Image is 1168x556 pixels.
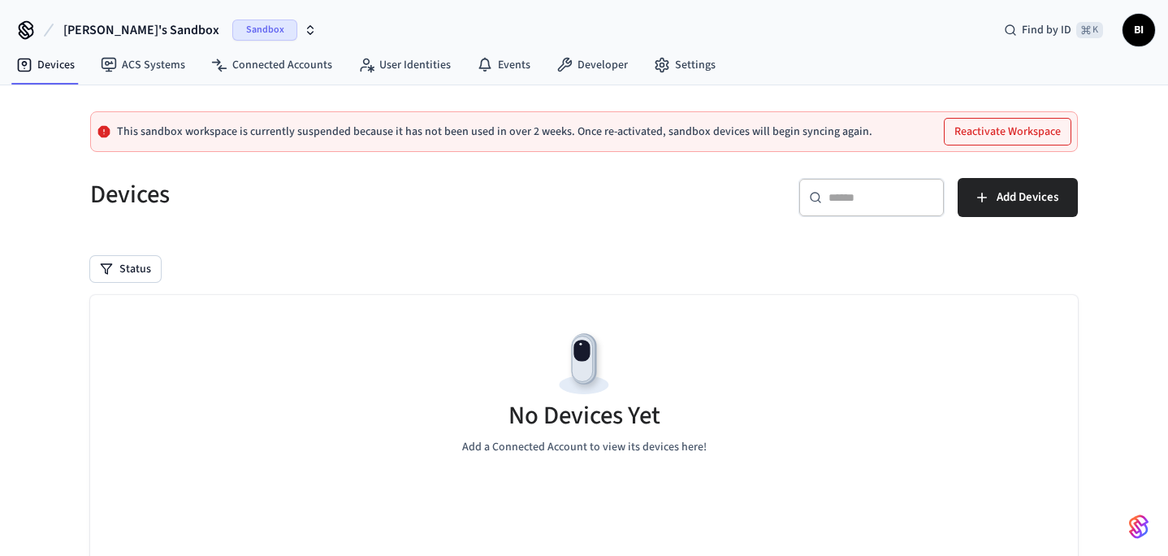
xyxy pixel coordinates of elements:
[1123,14,1155,46] button: BI
[945,119,1071,145] button: Reactivate Workspace
[1022,22,1071,38] span: Find by ID
[1129,514,1149,540] img: SeamLogoGradient.69752ec5.svg
[90,178,574,211] h5: Devices
[958,178,1078,217] button: Add Devices
[1124,15,1153,45] span: BI
[462,439,707,456] p: Add a Connected Account to view its devices here!
[198,50,345,80] a: Connected Accounts
[543,50,641,80] a: Developer
[641,50,729,80] a: Settings
[63,20,219,40] span: [PERSON_NAME]'s Sandbox
[232,20,297,41] span: Sandbox
[90,256,161,282] button: Status
[345,50,464,80] a: User Identities
[3,50,88,80] a: Devices
[991,15,1116,45] div: Find by ID⌘ K
[88,50,198,80] a: ACS Systems
[508,399,660,432] h5: No Devices Yet
[464,50,543,80] a: Events
[997,187,1058,208] span: Add Devices
[117,125,872,138] p: This sandbox workspace is currently suspended because it has not been used in over 2 weeks. Once ...
[547,328,621,401] img: Devices Empty State
[1076,22,1103,38] span: ⌘ K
